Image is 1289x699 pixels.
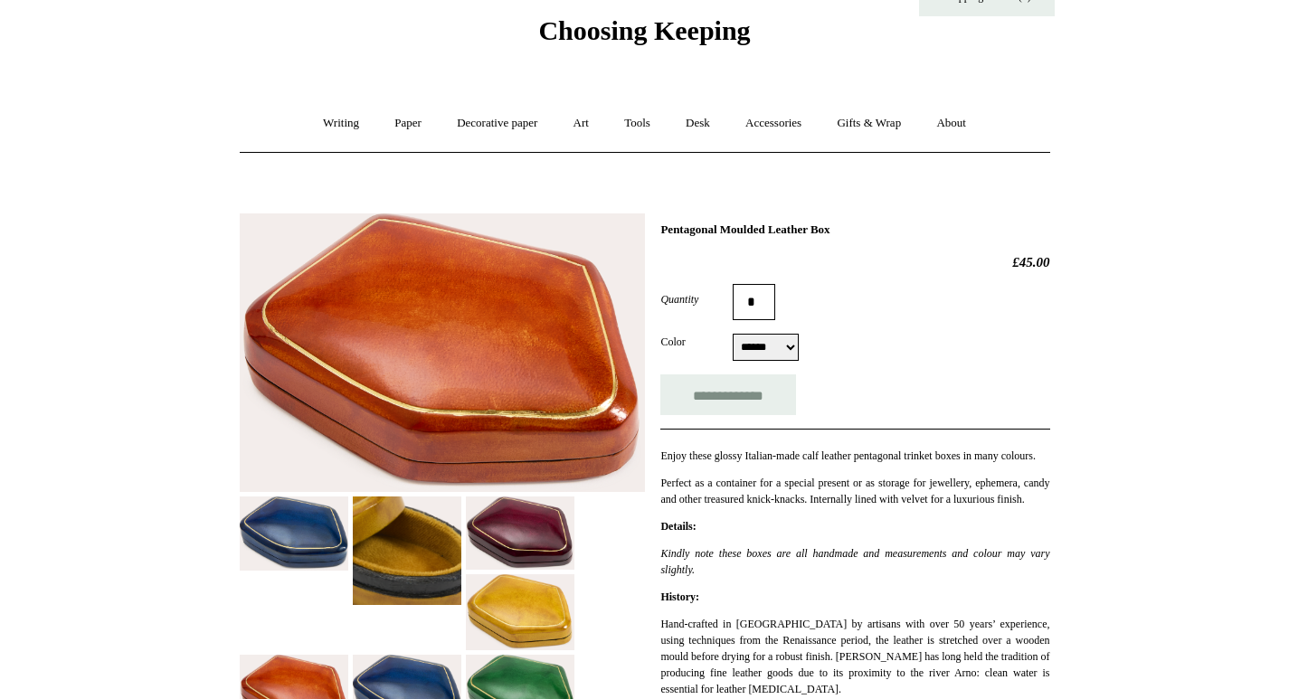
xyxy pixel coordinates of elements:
p: Hand-crafted in [GEOGRAPHIC_DATA] by artisans with over 50 years’ experience, using techniques fr... [660,616,1049,697]
img: Pentagonal Moulded Leather Box [466,574,574,649]
p: Enjoy these glossy Italian-made calf leather pentagonal trinket boxes in many colours. [660,448,1049,464]
img: Pentagonal Moulded Leather Box [466,496,574,571]
a: Accessories [729,99,818,147]
strong: Details: [660,520,696,533]
img: Pentagonal Moulded Leather Box [353,496,461,605]
em: Kindly note these boxes are all handmade and measurements and colour may vary slightly. [660,547,1049,576]
a: Paper [378,99,438,147]
a: About [920,99,982,147]
a: Choosing Keeping [538,30,750,43]
a: Tools [608,99,667,147]
img: Pentagonal Moulded Leather Box [240,213,645,492]
a: Writing [307,99,375,147]
img: Pentagonal Moulded Leather Box [240,496,348,571]
p: Perfect as a container for a special present or as storage for jewellery, ephemera, candy and oth... [660,475,1049,507]
a: Gifts & Wrap [820,99,917,147]
a: Art [557,99,605,147]
strong: History: [660,590,699,603]
label: Color [660,334,733,350]
h1: Pentagonal Moulded Leather Box [660,222,1049,237]
span: Choosing Keeping [538,15,750,45]
a: Decorative paper [441,99,554,147]
label: Quantity [660,291,733,307]
a: Desk [669,99,726,147]
h2: £45.00 [660,254,1049,270]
